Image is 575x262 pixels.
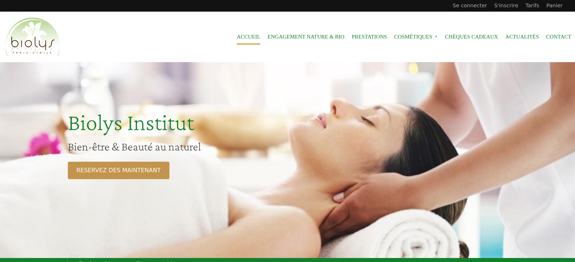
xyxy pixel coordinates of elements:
a: Actualités [505,29,539,45]
img: Accueil [4,16,62,58]
span: » [435,35,438,38]
a: Prestations [352,29,387,45]
a: Engagement Nature & Bio [268,29,345,45]
a: RESERVEZ DES MAINTENANT [68,162,169,179]
span: Biolys Institut [68,109,194,135]
span: Cosmétiques [394,29,438,45]
a: Contact [546,29,571,45]
a: Chèques cadeaux [445,29,498,45]
a: Accueil [237,29,260,45]
h2: Bien-être & Beauté au naturel [68,140,354,153]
